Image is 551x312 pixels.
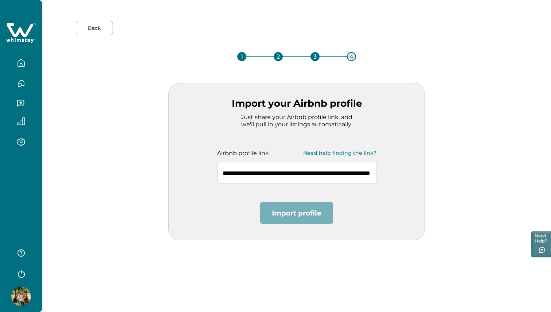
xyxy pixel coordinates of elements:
div: 1 [237,52,246,61]
p: Import your Airbnb profile [169,98,425,109]
p: Just share your Airbnb profile link, and we'll pull in your listings automatically. [235,114,358,128]
img: Whimstay Host [11,287,31,306]
div: 4 [347,52,356,61]
div: 2 [274,52,283,61]
button: Import profile [260,202,333,224]
p: Airbnb profile link [217,150,269,157]
button: Back [76,21,113,35]
button: Need help finding the link? [303,146,376,160]
div: 3 [310,52,320,61]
